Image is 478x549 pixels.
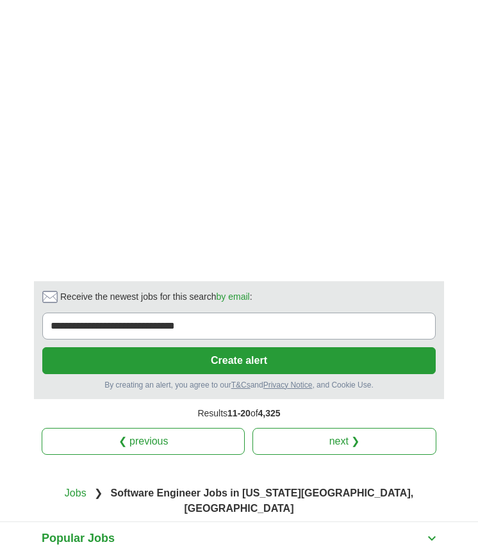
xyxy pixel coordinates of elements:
[65,488,87,498] a: Jobs
[227,408,251,418] span: 11-20
[34,399,444,428] div: Results of
[231,381,251,389] a: T&Cs
[42,347,436,374] button: Create alert
[94,488,103,498] span: ❯
[60,290,252,304] span: Receive the newest jobs for this search :
[252,428,436,455] a: next ❯
[258,408,281,418] span: 4,325
[42,428,245,455] a: ❮ previous
[42,379,436,391] div: By creating an alert, you agree to our and , and Cookie Use.
[263,381,313,389] a: Privacy Notice
[217,291,250,302] a: by email
[427,536,436,541] img: toggle icon
[42,530,115,547] span: Popular Jobs
[111,488,414,514] strong: Software Engineer Jobs in [US_STATE][GEOGRAPHIC_DATA], [GEOGRAPHIC_DATA]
